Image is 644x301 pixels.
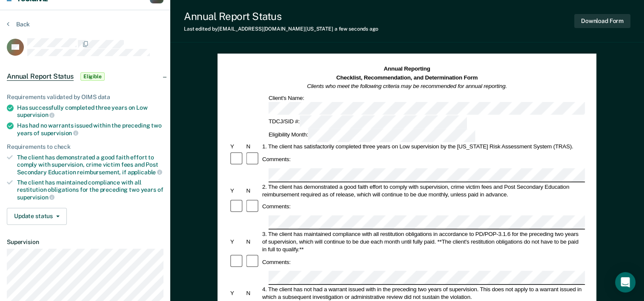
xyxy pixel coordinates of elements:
span: applicable [128,169,162,176]
div: The client has maintained compliance with all restitution obligations for the preceding two years of [17,179,163,201]
button: Back [7,20,30,28]
div: 2. The client has demonstrated a good faith effort to comply with supervision, crime victim fees ... [261,183,585,198]
div: The client has demonstrated a good faith effort to comply with supervision, crime victim fees and... [17,154,163,176]
span: a few seconds ago [335,26,378,32]
div: 4. The client has not had a warrant issued with in the preceding two years of supervision. This d... [261,285,585,301]
div: Y [229,238,245,245]
div: Y [229,143,245,150]
div: Last edited by [EMAIL_ADDRESS][DOMAIN_NAME][US_STATE] [184,26,378,32]
div: Comments: [261,258,292,266]
div: Annual Report Status [184,10,378,23]
div: Comments: [261,156,292,163]
div: N [245,289,261,297]
div: N [245,187,261,194]
span: Annual Report Status [7,72,74,81]
button: Update status [7,208,67,225]
div: Requirements validated by OIMS data [7,94,163,101]
div: TDCJ/SID #: [267,116,468,129]
div: Open Intercom Messenger [615,272,635,292]
em: Clients who meet the following criteria may be recommended for annual reporting. [307,83,507,89]
strong: Checklist, Recommendation, and Determination Form [336,74,478,81]
div: Y [229,187,245,194]
div: Has successfully completed three years on Low [17,104,163,119]
span: supervision [41,130,78,136]
div: Has had no warrants issued within the preceding two years of [17,122,163,136]
div: Comments: [261,203,292,210]
div: Y [229,289,245,297]
div: Eligibility Month: [267,129,477,142]
span: Eligible [80,72,105,81]
div: 1. The client has satisfactorily completed three years on Low supervision by the [US_STATE] Risk ... [261,143,585,150]
strong: Annual Reporting [384,66,430,72]
div: N [245,238,261,245]
span: supervision [17,194,54,201]
dt: Supervision [7,239,163,246]
div: 3. The client has maintained compliance with all restitution obligations in accordance to PD/POP-... [261,230,585,253]
button: Download Form [574,14,630,28]
div: N [245,143,261,150]
div: Requirements to check [7,143,163,150]
span: supervision [17,111,54,118]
